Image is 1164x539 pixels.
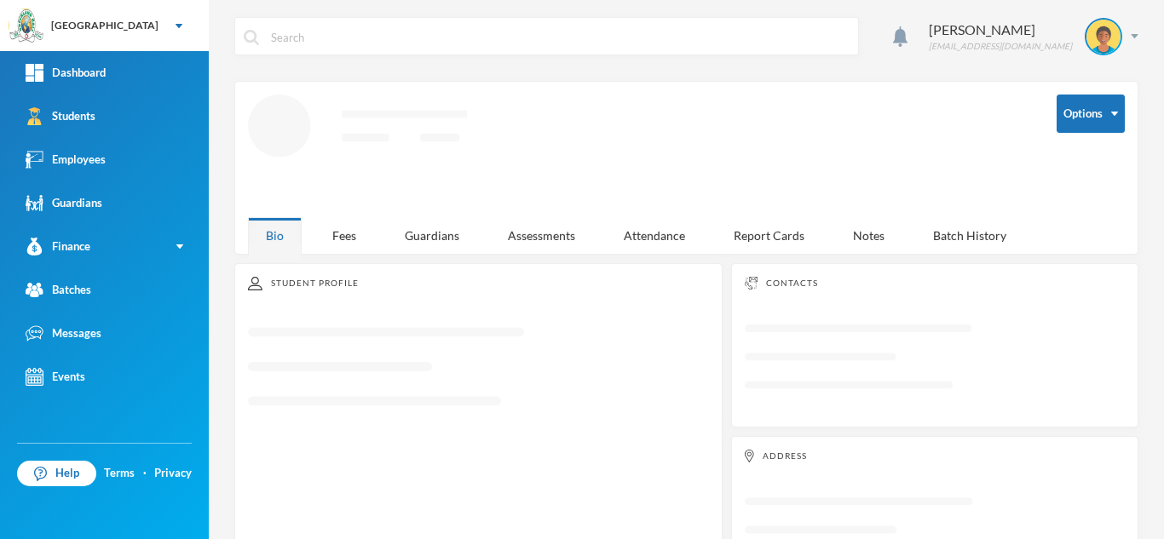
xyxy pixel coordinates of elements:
svg: Loading interface... [248,95,1031,204]
a: Privacy [154,465,192,482]
div: [EMAIL_ADDRESS][DOMAIN_NAME] [929,40,1072,53]
a: Terms [104,465,135,482]
div: Address [745,450,1125,462]
svg: Loading interface... [248,316,709,431]
div: Employees [26,151,106,169]
div: Batch History [915,217,1024,254]
div: Fees [314,217,374,254]
div: Messages [26,324,101,342]
div: Guardians [387,217,477,254]
div: Events [26,368,85,386]
button: Options [1057,95,1125,133]
div: Dashboard [26,64,106,82]
div: [PERSON_NAME] [929,20,1072,40]
input: Search [269,18,850,56]
div: Student Profile [248,277,709,290]
div: Batches [26,281,91,299]
a: Help [17,461,96,486]
div: Bio [248,217,302,254]
img: search [244,30,259,45]
div: Guardians [26,194,102,212]
img: STUDENT [1086,20,1121,54]
div: Students [26,107,95,125]
div: Assessments [490,217,593,254]
div: [GEOGRAPHIC_DATA] [51,18,158,33]
img: logo [9,9,43,43]
div: Contacts [745,277,1125,290]
div: Attendance [606,217,703,254]
div: Finance [26,238,90,255]
div: · [143,465,147,482]
div: Notes [835,217,902,254]
div: Report Cards [716,217,822,254]
svg: Loading interface... [745,315,1125,410]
